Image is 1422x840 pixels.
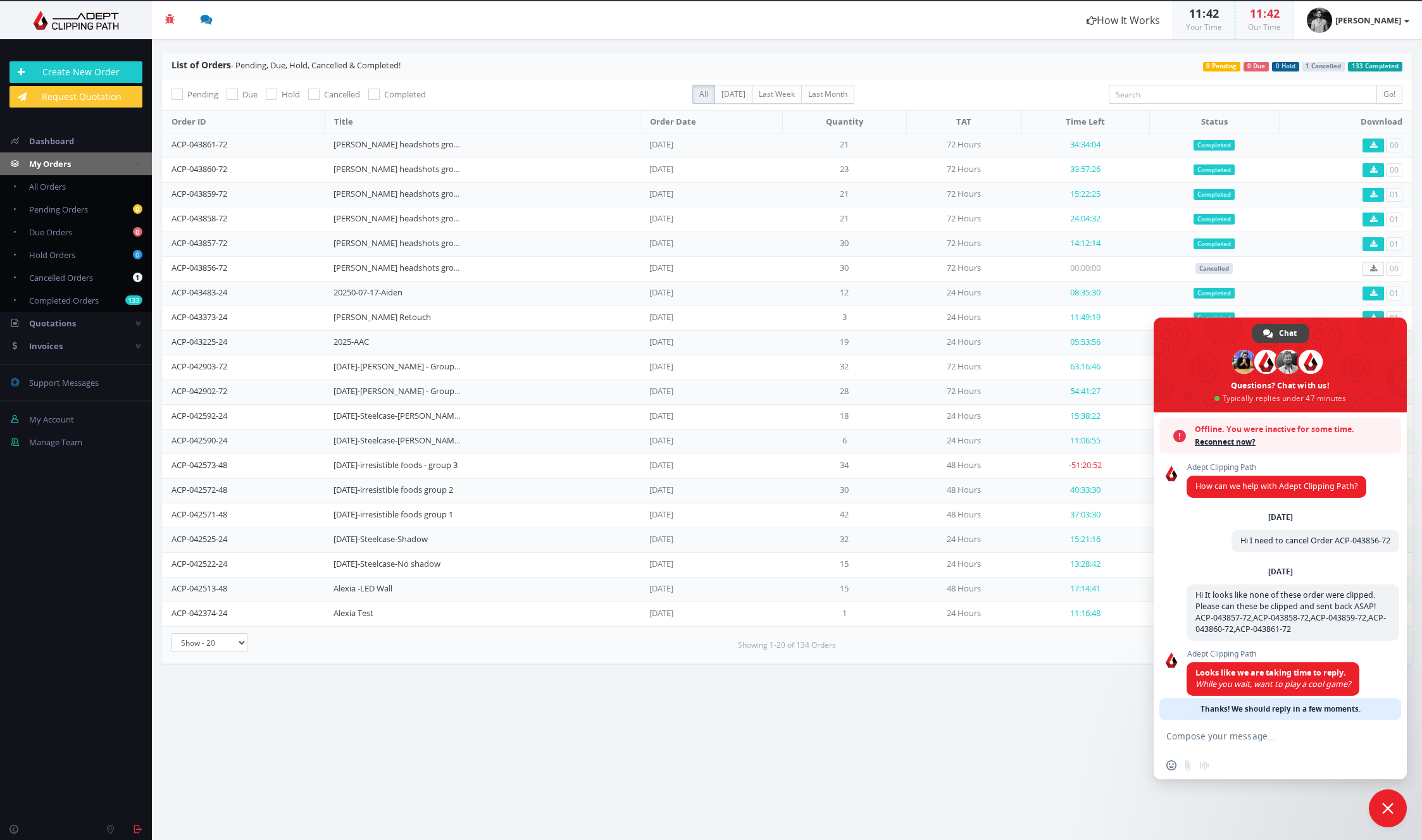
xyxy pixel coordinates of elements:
td: 48 Hours [906,577,1021,602]
td: 48 Hours [906,454,1021,478]
td: 24 Hours [906,404,1021,429]
td: 21 [783,133,906,157]
span: Pending Orders [29,204,88,215]
td: 32 [783,355,906,380]
a: [PERSON_NAME] [1294,1,1422,39]
span: Manage Team [29,436,82,448]
a: Alexia Test [334,607,373,619]
span: Completed [1194,238,1235,250]
span: Cancelled Orders [29,272,93,283]
th: Status [1149,111,1279,133]
img: Adept Graphics [9,11,142,30]
a: Request Quotation [9,86,142,108]
td: 15 [783,552,906,577]
a: Create New Order [9,61,142,83]
td: [DATE] [640,281,783,306]
td: 30 [783,232,906,256]
td: 33:57:26 [1021,157,1149,182]
span: 42 [1206,6,1219,21]
td: 32 [783,528,906,552]
a: [PERSON_NAME] headshots group 1 [334,262,470,273]
a: ACP-043860-72 [172,163,227,175]
a: ACP-042525-24 [172,533,227,545]
span: 11 [1189,6,1202,21]
a: ACP-042513-48 [172,583,227,594]
td: [DATE] [640,330,783,355]
span: Quotations [29,318,76,329]
td: 72 Hours [906,355,1021,380]
a: ACP-043856-72 [172,262,227,273]
b: 1 [133,273,142,282]
td: 11:16:48 [1021,602,1149,626]
span: My Account [29,414,74,425]
a: ACP-042573-48 [172,459,227,471]
td: 18 [783,404,906,429]
td: 24 Hours [906,330,1021,355]
span: Completed [1194,312,1235,324]
a: ACP-042590-24 [172,435,227,446]
td: 24:04:32 [1021,207,1149,232]
span: Due [242,89,258,100]
td: 15:22:25 [1021,182,1149,207]
td: 21 [783,182,906,207]
a: ACP-042902-72 [172,385,227,397]
span: Hold [282,89,300,100]
td: 24 Hours [906,306,1021,330]
td: -51:20:52 [1021,454,1149,478]
a: [PERSON_NAME] Retouch [334,311,431,323]
td: 37:03:30 [1021,503,1149,528]
a: [DATE]-irresistible foods - group 3 [334,459,458,471]
td: 30 [783,256,906,281]
td: 72 Hours [906,182,1021,207]
span: 0 Hold [1272,62,1299,71]
span: Insert an emoji [1166,760,1176,770]
span: Completed [1194,164,1235,176]
span: 1 Cancelled [1302,62,1345,71]
span: Quantity [826,116,863,127]
td: 19 [783,330,906,355]
td: [DATE] [640,133,783,157]
div: Chat [1252,324,1309,343]
td: 11:49:19 [1021,306,1149,330]
td: [DATE] [640,503,783,528]
img: 2a7d9c1af51d56f28e318c858d271b03 [1307,8,1332,33]
span: : [1202,6,1206,21]
span: Pending [187,89,218,100]
span: Cancelled [324,89,360,100]
td: 72 Hours [906,207,1021,232]
td: 48 Hours [906,478,1021,503]
td: 34:34:04 [1021,133,1149,157]
td: 24 Hours [906,281,1021,306]
span: Cancelled [1195,263,1233,275]
a: ACP-043861-72 [172,139,227,150]
span: 0 Due [1244,62,1269,71]
span: Completed [1194,189,1235,201]
span: - Pending, Due, Hold, Cancelled & Completed! [172,59,401,71]
td: 24 Hours [906,552,1021,577]
td: [DATE] [640,256,783,281]
span: 0 Pending [1203,62,1241,71]
td: [DATE] [640,182,783,207]
a: ACP-043373-24 [172,311,227,323]
th: Order ID [162,111,324,133]
td: 21 [783,207,906,232]
td: 3 [783,306,906,330]
td: [DATE] [640,478,783,503]
span: 11 [1250,6,1263,21]
td: 05:53:56 [1021,330,1149,355]
a: ACP-043225-24 [172,336,227,347]
a: [PERSON_NAME] headshots group 1 [334,237,470,249]
a: ACP-042592-24 [172,410,227,421]
td: 24 Hours [906,429,1021,454]
a: [DATE]-irresistible foods group 2 [334,484,453,495]
td: 40:33:30 [1021,478,1149,503]
div: [DATE] [1268,514,1293,521]
input: Search [1109,85,1377,104]
td: 15 [783,577,906,602]
td: 63:16:46 [1021,355,1149,380]
td: [DATE] [640,232,783,256]
td: 72 Hours [906,256,1021,281]
a: [PERSON_NAME] headshots group 2 [334,213,470,224]
td: [DATE] [640,157,783,182]
b: 0 [133,227,142,237]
